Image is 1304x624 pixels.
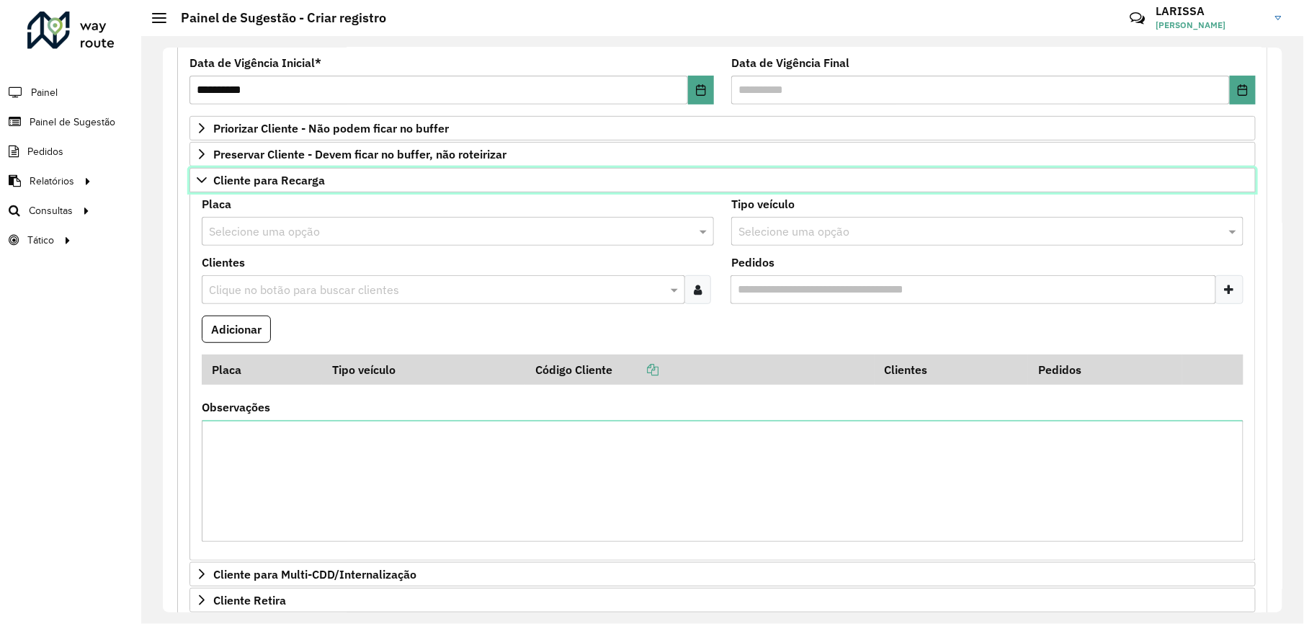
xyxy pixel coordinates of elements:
a: Cliente para Multi-CDD/Internalização [189,562,1256,587]
label: Data de Vigência Final [731,54,849,71]
a: Priorizar Cliente - Não podem ficar no buffer [189,116,1256,141]
label: Data de Vigência Inicial [189,54,321,71]
label: Clientes [202,254,245,271]
span: Tático [27,233,54,248]
label: Placa [202,195,231,213]
button: Adicionar [202,316,271,343]
span: Relatórios [30,174,74,189]
a: Contato Rápido [1122,3,1153,34]
div: Cliente para Recarga [189,192,1256,561]
span: Cliente Retira [213,594,286,606]
span: Consultas [29,203,73,218]
button: Choose Date [1230,76,1256,104]
h2: Painel de Sugestão - Criar registro [166,10,386,26]
th: Tipo veículo [322,355,525,385]
span: Preservar Cliente - Devem ficar no buffer, não roteirizar [213,148,506,160]
h3: LARISSA [1156,4,1264,18]
a: Copiar [612,362,658,377]
label: Tipo veículo [731,195,795,213]
label: Pedidos [731,254,774,271]
span: Painel de Sugestão [30,115,115,130]
th: Placa [202,355,322,385]
span: Painel [31,85,58,100]
th: Clientes [875,355,1029,385]
th: Pedidos [1028,355,1182,385]
label: Observações [202,398,270,416]
span: Priorizar Cliente - Não podem ficar no buffer [213,122,449,134]
th: Código Cliente [525,355,875,385]
span: Cliente para Recarga [213,174,325,186]
span: Cliente para Multi-CDD/Internalização [213,569,416,580]
button: Choose Date [688,76,714,104]
a: Preservar Cliente - Devem ficar no buffer, não roteirizar [189,142,1256,166]
span: Pedidos [27,144,63,159]
a: Cliente Retira [189,588,1256,612]
span: [PERSON_NAME] [1156,19,1264,32]
a: Cliente para Recarga [189,168,1256,192]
